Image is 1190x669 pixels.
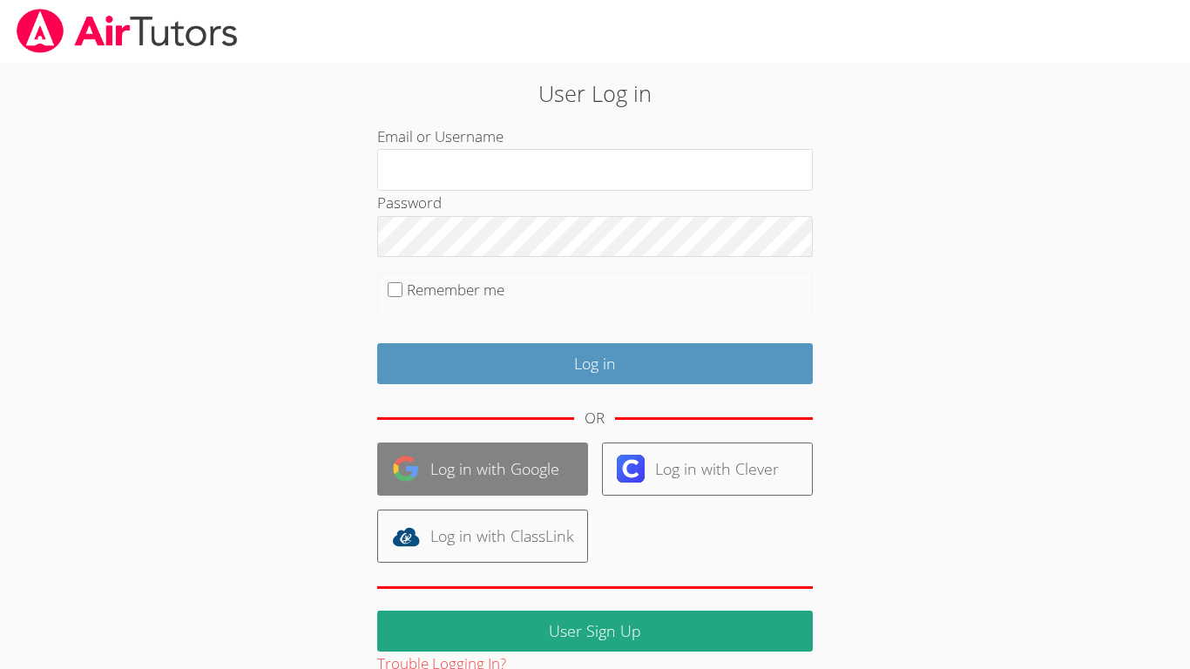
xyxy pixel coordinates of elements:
h2: User Log in [274,77,916,110]
img: airtutors_banner-c4298cdbf04f3fff15de1276eac7730deb9818008684d7c2e4769d2f7ddbe033.png [15,9,240,53]
img: classlink-logo-d6bb404cc1216ec64c9a2012d9dc4662098be43eaf13dc465df04b49fa7ab582.svg [392,523,420,551]
a: User Sign Up [377,611,813,652]
img: clever-logo-6eab21bc6e7a338710f1a6ff85c0baf02591cd810cc4098c63d3a4b26e2feb20.svg [617,455,645,483]
img: google-logo-50288ca7cdecda66e5e0955fdab243c47b7ad437acaf1139b6f446037453330a.svg [392,455,420,483]
label: Password [377,193,442,213]
a: Log in with Clever [602,443,813,496]
div: OR [585,406,605,431]
a: Log in with ClassLink [377,510,588,563]
a: Log in with Google [377,443,588,496]
label: Email or Username [377,126,504,146]
input: Log in [377,343,813,384]
label: Remember me [407,280,504,300]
